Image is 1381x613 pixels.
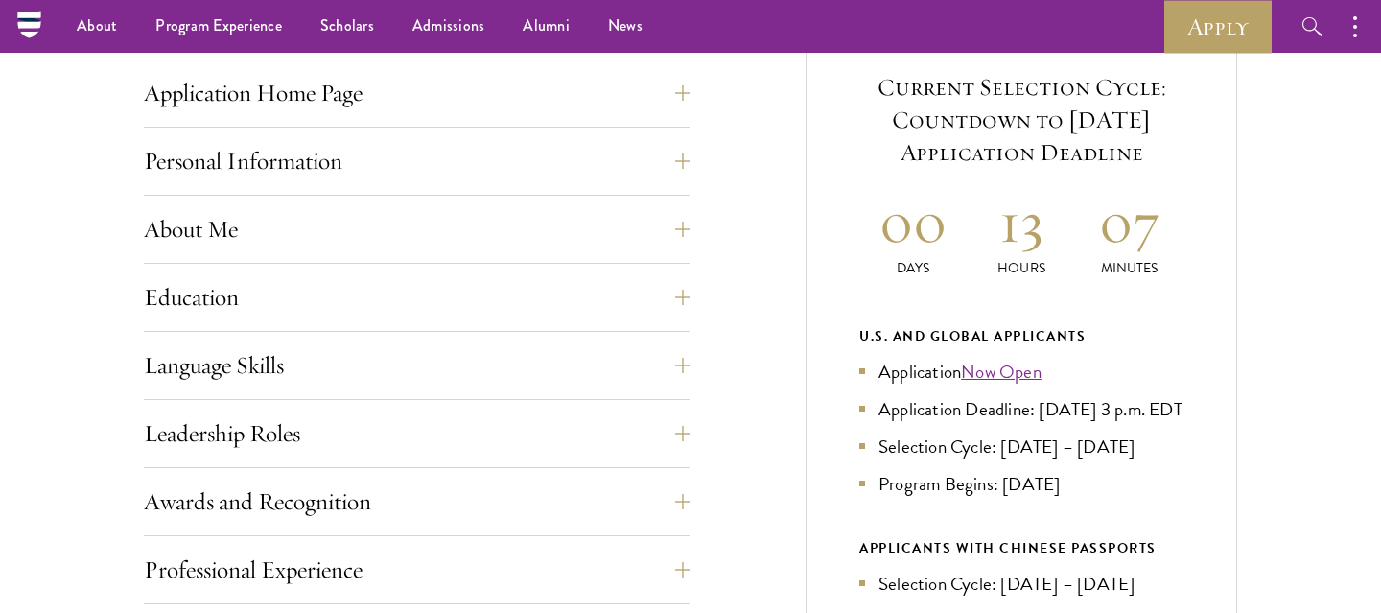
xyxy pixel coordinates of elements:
h2: 13 [968,186,1076,258]
button: Language Skills [144,342,690,389]
button: Leadership Roles [144,411,690,457]
p: Minutes [1075,258,1183,278]
h5: Current Selection Cycle: Countdown to [DATE] Application Deadline [859,71,1183,169]
p: Days [859,258,968,278]
button: Personal Information [144,138,690,184]
li: Application [859,358,1183,386]
button: About Me [144,206,690,252]
li: Selection Cycle: [DATE] – [DATE] [859,570,1183,598]
button: Awards and Recognition [144,479,690,525]
h2: 00 [859,186,968,258]
button: Application Home Page [144,70,690,116]
button: Professional Experience [144,547,690,593]
li: Application Deadline: [DATE] 3 p.m. EDT [859,395,1183,423]
a: Now Open [961,358,1042,386]
div: APPLICANTS WITH CHINESE PASSPORTS [859,536,1183,560]
li: Program Begins: [DATE] [859,470,1183,498]
button: Education [144,274,690,320]
li: Selection Cycle: [DATE] – [DATE] [859,433,1183,460]
div: U.S. and Global Applicants [859,324,1183,348]
p: Hours [968,258,1076,278]
h2: 07 [1075,186,1183,258]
